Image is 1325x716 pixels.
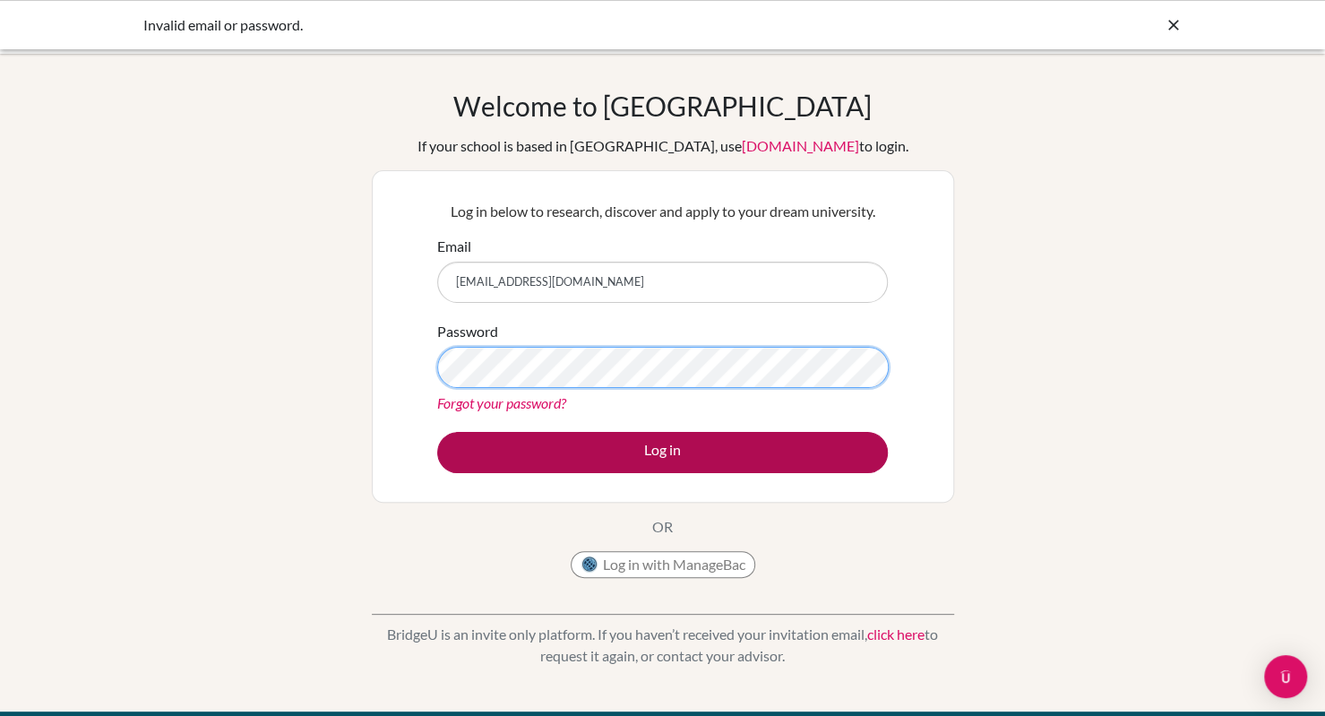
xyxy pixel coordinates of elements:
div: If your school is based in [GEOGRAPHIC_DATA], use to login. [417,135,908,157]
div: Invalid email or password. [143,14,914,36]
button: Log in with ManageBac [571,551,755,578]
button: Log in [437,432,888,473]
p: BridgeU is an invite only platform. If you haven’t received your invitation email, to request it ... [372,624,954,667]
a: Forgot your password? [437,394,566,411]
label: Password [437,321,498,342]
p: Log in below to research, discover and apply to your dream university. [437,201,888,222]
a: [DOMAIN_NAME] [742,137,859,154]
label: Email [437,236,471,257]
div: Open Intercom Messenger [1264,655,1307,698]
h1: Welcome to [GEOGRAPHIC_DATA] [453,90,872,122]
p: OR [652,516,673,538]
a: click here [867,625,925,643]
